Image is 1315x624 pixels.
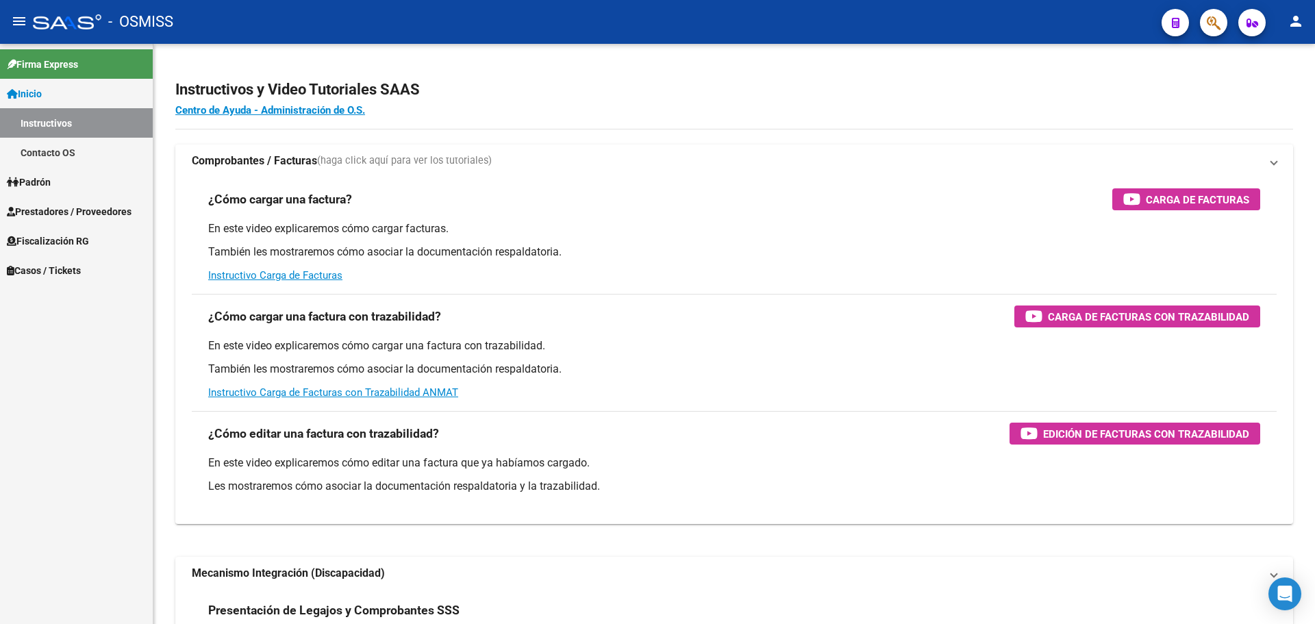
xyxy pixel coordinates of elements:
[192,566,385,581] strong: Mecanismo Integración (Discapacidad)
[317,153,492,169] span: (haga click aquí para ver los tutoriales)
[1146,191,1249,208] span: Carga de Facturas
[208,386,458,399] a: Instructivo Carga de Facturas con Trazabilidad ANMAT
[208,307,441,326] h3: ¿Cómo cargar una factura con trazabilidad?
[175,77,1293,103] h2: Instructivos y Video Tutoriales SAAS
[208,221,1260,236] p: En este video explicaremos cómo cargar facturas.
[208,338,1260,353] p: En este video explicaremos cómo cargar una factura con trazabilidad.
[7,175,51,190] span: Padrón
[192,153,317,169] strong: Comprobantes / Facturas
[1268,577,1301,610] div: Open Intercom Messenger
[208,424,439,443] h3: ¿Cómo editar una factura con trazabilidad?
[175,177,1293,524] div: Comprobantes / Facturas(haga click aquí para ver los tutoriales)
[1288,13,1304,29] mat-icon: person
[1112,188,1260,210] button: Carga de Facturas
[7,204,131,219] span: Prestadores / Proveedores
[7,234,89,249] span: Fiscalización RG
[208,362,1260,377] p: También les mostraremos cómo asociar la documentación respaldatoria.
[7,57,78,72] span: Firma Express
[208,269,342,282] a: Instructivo Carga de Facturas
[175,557,1293,590] mat-expansion-panel-header: Mecanismo Integración (Discapacidad)
[108,7,173,37] span: - OSMISS
[1048,308,1249,325] span: Carga de Facturas con Trazabilidad
[175,145,1293,177] mat-expansion-panel-header: Comprobantes / Facturas(haga click aquí para ver los tutoriales)
[1014,305,1260,327] button: Carga de Facturas con Trazabilidad
[208,455,1260,471] p: En este video explicaremos cómo editar una factura que ya habíamos cargado.
[208,601,460,620] h3: Presentación de Legajos y Comprobantes SSS
[175,104,365,116] a: Centro de Ayuda - Administración de O.S.
[208,479,1260,494] p: Les mostraremos cómo asociar la documentación respaldatoria y la trazabilidad.
[208,190,352,209] h3: ¿Cómo cargar una factura?
[11,13,27,29] mat-icon: menu
[1010,423,1260,445] button: Edición de Facturas con Trazabilidad
[7,263,81,278] span: Casos / Tickets
[1043,425,1249,442] span: Edición de Facturas con Trazabilidad
[208,245,1260,260] p: También les mostraremos cómo asociar la documentación respaldatoria.
[7,86,42,101] span: Inicio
